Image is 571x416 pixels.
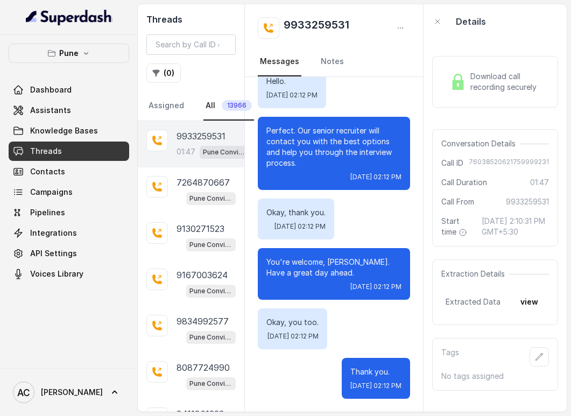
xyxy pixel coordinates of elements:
[30,187,73,198] span: Campaigns
[30,248,77,259] span: API Settings
[30,105,71,116] span: Assistants
[189,193,232,204] p: Pune Conviction HR Outbound Assistant
[9,182,129,202] a: Campaigns
[441,138,520,149] span: Conversation Details
[284,17,349,39] h2: 9933259531
[222,100,252,111] span: 13966
[189,286,232,297] p: Pune Conviction HR Outbound Assistant
[266,76,318,87] p: Hello.
[59,47,79,60] p: Pune
[9,80,129,100] a: Dashboard
[9,244,129,263] a: API Settings
[274,222,326,231] span: [DATE] 02:12 PM
[258,47,410,76] nav: Tabs
[530,177,549,188] span: 01:47
[441,177,487,188] span: Call Duration
[189,239,232,250] p: Pune Conviction HR Outbound Assistant
[9,223,129,243] a: Integrations
[146,13,236,26] h2: Threads
[9,162,129,181] a: Contacts
[456,15,486,28] p: Details
[258,47,301,76] a: Messages
[177,269,228,281] p: 9167003624
[9,44,129,63] button: Pune
[441,269,509,279] span: Extraction Details
[266,317,319,328] p: Okay, you too.
[514,292,545,312] button: view
[441,158,463,168] span: Call ID
[9,142,129,161] a: Threads
[9,121,129,140] a: Knowledge Bases
[319,47,346,76] a: Notes
[266,207,326,218] p: Okay, thank you.
[30,269,83,279] span: Voices Library
[30,125,98,136] span: Knowledge Bases
[30,146,62,157] span: Threads
[177,176,230,189] p: 7264870667
[266,257,401,278] p: You're welcome, [PERSON_NAME]. Have a great day ahead.
[506,196,549,207] span: 9933259531
[470,71,545,93] span: Download call recording securely
[441,347,459,366] p: Tags
[30,84,72,95] span: Dashboard
[30,166,65,177] span: Contacts
[9,101,129,120] a: Assistants
[446,297,500,307] span: Extracted Data
[469,158,549,168] span: 76038520621759999231
[441,371,549,382] p: No tags assigned
[177,222,224,235] p: 9130271523
[177,315,229,328] p: 9834992577
[146,64,181,83] button: (0)
[17,387,30,398] text: AC
[146,91,236,121] nav: Tabs
[350,382,401,390] span: [DATE] 02:12 PM
[30,207,65,218] span: Pipelines
[482,216,549,237] span: [DATE] 2:10:31 PM GMT+5:30
[9,203,129,222] a: Pipelines
[9,377,129,407] a: [PERSON_NAME]
[26,9,112,26] img: light.svg
[266,91,318,100] span: [DATE] 02:12 PM
[350,173,401,181] span: [DATE] 02:12 PM
[30,228,77,238] span: Integrations
[146,91,186,121] a: Assigned
[41,387,103,398] span: [PERSON_NAME]
[9,264,129,284] a: Voices Library
[350,283,401,291] span: [DATE] 02:12 PM
[177,361,230,374] p: 8087724990
[266,125,401,168] p: Perfect. Our senior recruiter will contact you with the best options and help you through the int...
[177,146,195,157] p: 01:47
[189,378,232,389] p: Pune Conviction HR Outbound Assistant
[350,366,401,377] p: Thank you.
[203,91,254,121] a: All13966
[189,332,232,343] p: Pune Conviction HR Outbound Assistant
[450,74,466,90] img: Lock Icon
[146,34,236,55] input: Search by Call ID or Phone Number
[267,332,319,341] span: [DATE] 02:12 PM
[177,130,225,143] p: 9933259531
[441,216,473,237] span: Start time
[203,147,246,158] p: Pune Conviction HR Outbound Assistant
[441,196,474,207] span: Call From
